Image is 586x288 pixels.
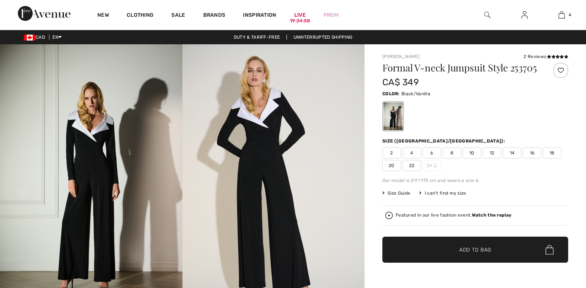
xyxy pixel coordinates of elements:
div: 19:34:58 [290,17,310,25]
span: 4 [569,12,571,18]
div: Featured in our live fashion event. [396,213,511,218]
div: 2 Reviews [524,53,568,60]
a: Prom [324,11,339,19]
span: 8 [443,147,461,159]
strong: Watch the replay [472,212,512,218]
img: My Bag [559,10,565,19]
span: Inspiration [243,12,276,20]
img: My Info [521,10,528,19]
button: Add to Bag [382,237,568,263]
a: [PERSON_NAME] [382,54,420,59]
span: 22 [402,160,421,171]
span: Black/Vanilla [401,91,430,96]
div: Our model is 5'9"/175 cm and wears a size 6. [382,177,568,184]
span: 18 [543,147,561,159]
span: 20 [382,160,401,171]
a: Sign In [515,10,534,20]
a: New [97,12,109,20]
span: 12 [483,147,501,159]
span: 6 [422,147,441,159]
span: Add to Bag [459,246,491,254]
span: Color: [382,91,400,96]
span: CA$ 349 [382,77,419,87]
a: 4 [543,10,580,19]
span: EN [52,35,62,40]
span: CAD [24,35,48,40]
div: Black/Vanilla [383,102,403,130]
a: Brands [203,12,226,20]
img: Watch the replay [385,212,393,219]
img: search the website [484,10,491,19]
a: Live19:34:58 [294,11,306,19]
a: Sale [171,12,185,20]
h1: Formal V-neck Jumpsuit Style 253705 [382,63,537,73]
span: Size Guide [382,190,410,196]
img: Canadian Dollar [24,35,36,41]
span: 10 [463,147,481,159]
div: Size ([GEOGRAPHIC_DATA]/[GEOGRAPHIC_DATA]): [382,138,506,144]
div: I can't find my size [419,190,466,196]
a: Clothing [127,12,153,20]
span: 16 [523,147,541,159]
span: 14 [503,147,521,159]
span: 24 [422,160,441,171]
span: 4 [402,147,421,159]
img: ring-m.svg [433,164,437,167]
img: 1ère Avenue [18,6,71,21]
span: 2 [382,147,401,159]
